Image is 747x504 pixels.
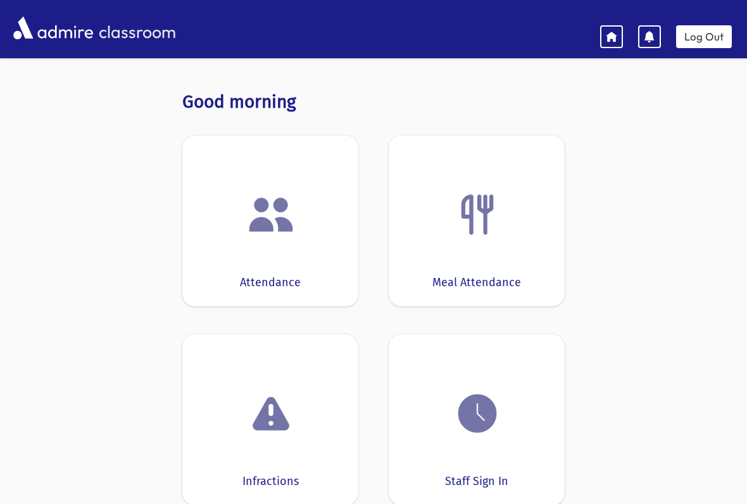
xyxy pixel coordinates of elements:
div: Attendance [240,274,301,291]
a: Log Out [676,25,732,48]
img: Fork.png [453,191,501,239]
img: AdmirePro [10,13,96,42]
div: Meal Attendance [432,274,521,291]
img: users.png [247,191,295,239]
span: classroom [96,11,176,45]
img: clock.png [453,389,501,438]
h3: Good morning [182,91,565,113]
img: exclamation.png [247,392,295,440]
div: Staff Sign In [445,473,508,490]
div: Infractions [242,473,299,490]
